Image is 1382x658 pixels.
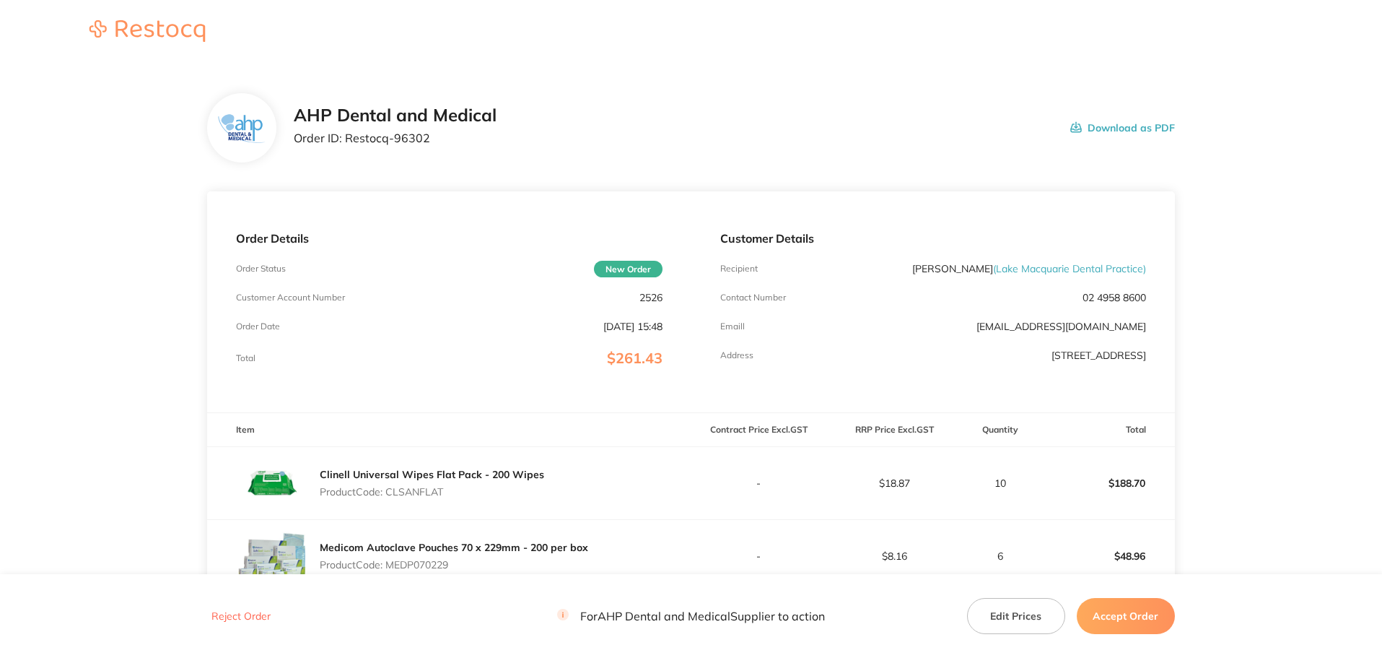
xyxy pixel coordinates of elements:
p: Recipient [720,264,758,274]
p: Total [236,353,255,363]
p: Order Date [236,321,280,332]
p: $8.16 [827,550,961,562]
p: [PERSON_NAME] [912,263,1146,274]
th: Contract Price Excl. GST [691,413,827,447]
th: Total [1039,413,1175,447]
img: ZjN5bDlnNQ [219,114,266,142]
th: Item [207,413,691,447]
p: Emaill [720,321,745,332]
button: Download as PDF [1070,105,1175,150]
h2: AHP Dental and Medical [294,105,497,126]
p: - [692,550,826,562]
p: [DATE] 15:48 [603,321,662,332]
a: Restocq logo [75,20,219,44]
button: Accept Order [1077,598,1175,634]
img: ZzZiYmhrZg [236,447,308,519]
p: Product Code: CLSANFLAT [320,486,544,498]
p: $48.96 [1040,539,1174,573]
p: Order Details [236,232,662,245]
p: $18.87 [827,477,961,489]
button: Edit Prices [967,598,1065,634]
p: Order Status [236,264,286,274]
th: RRP Price Excl. GST [826,413,962,447]
img: Restocq logo [75,20,219,42]
p: For AHP Dental and Medical Supplier to action [557,610,825,623]
p: - [692,477,826,489]
p: 6 [963,550,1038,562]
p: [STREET_ADDRESS] [1051,350,1146,361]
p: 02 4958 8600 [1083,292,1146,303]
span: New Order [594,261,662,277]
span: ( Lake Macquarie Dental Practice ) [993,262,1146,275]
p: Customer Account Number [236,293,345,303]
span: $261.43 [607,349,662,367]
a: [EMAIL_ADDRESS][DOMAIN_NAME] [976,320,1146,333]
p: Contact Number [720,293,786,303]
th: Quantity [962,413,1039,447]
p: Address [720,350,753,360]
p: 2526 [639,292,662,303]
p: Customer Details [720,232,1146,245]
img: OXRha2RqcA [236,520,308,592]
p: Product Code: MEDP070229 [320,559,588,571]
p: $188.70 [1040,466,1174,501]
button: Reject Order [207,610,275,623]
a: Clinell Universal Wipes Flat Pack - 200 Wipes [320,468,544,481]
a: Medicom Autoclave Pouches 70 x 229mm - 200 per box [320,541,588,554]
p: 10 [963,477,1038,489]
p: Order ID: Restocq- 96302 [294,131,497,144]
